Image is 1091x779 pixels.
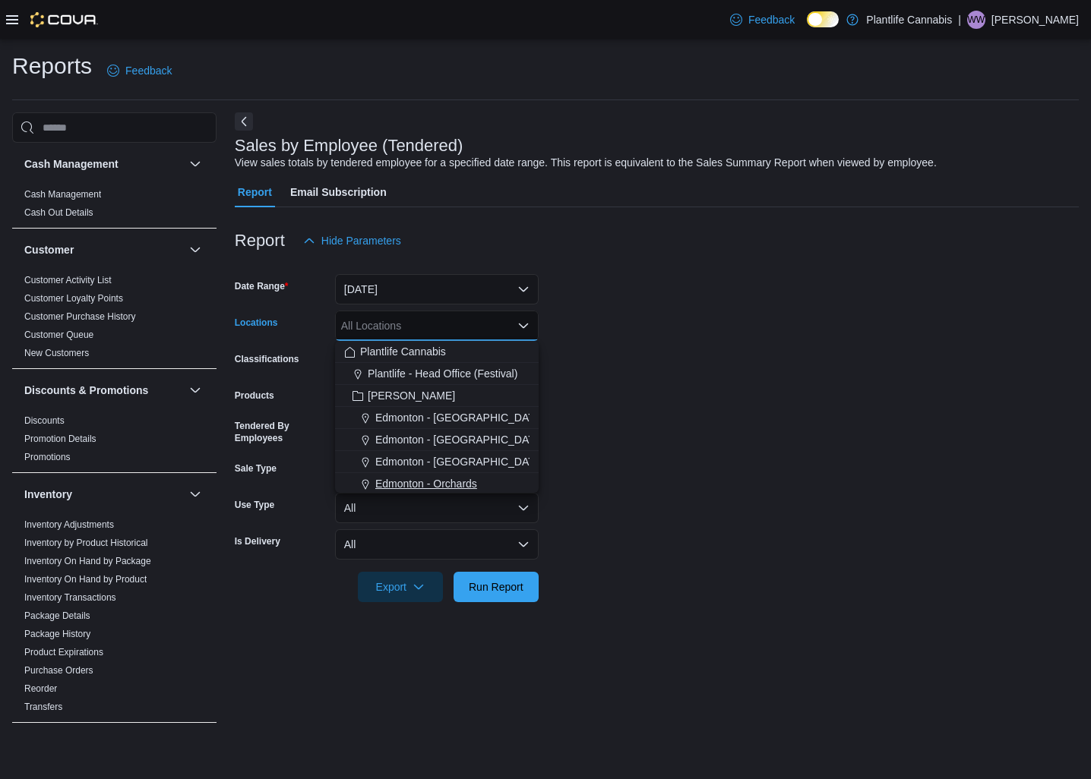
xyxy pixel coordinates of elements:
button: Next [235,112,253,131]
div: William White [967,11,985,29]
button: Cash Management [24,156,183,172]
a: Transfers [24,702,62,712]
button: Edmonton - [GEOGRAPHIC_DATA] [335,429,539,451]
a: Inventory Adjustments [24,519,114,530]
label: Tendered By Employees [235,420,329,444]
div: Inventory [12,516,217,722]
a: Customer Loyalty Points [24,293,123,304]
a: Cash Management [24,189,101,200]
button: Export [358,572,443,602]
a: Customer Activity List [24,275,112,285]
button: Customer [186,241,204,259]
h3: Sales by Employee (Tendered) [235,137,463,155]
span: Discounts [24,415,65,427]
a: Inventory Transactions [24,592,116,603]
button: Edmonton - [GEOGRAPHIC_DATA] [335,451,539,473]
a: Feedback [101,55,178,86]
button: Hide Parameters [297,225,407,256]
p: Plantlife Cannabis [866,11,952,29]
span: Inventory On Hand by Product [24,573,147,585]
span: Edmonton - [GEOGRAPHIC_DATA] [375,410,544,425]
span: Plantlife Cannabis [360,344,446,359]
button: Edmonton - Orchards [335,473,539,495]
h3: Inventory [24,487,72,502]
h3: Discounts & Promotions [24,383,148,398]
label: Classifications [235,353,299,365]
span: Customer Activity List [24,274,112,286]
a: Promotion Details [24,434,96,444]
a: Feedback [724,5,801,35]
span: Customer Queue [24,329,93,341]
span: Promotion Details [24,433,96,445]
label: Products [235,389,274,402]
label: Sale Type [235,462,277,475]
span: Reorder [24,683,57,695]
img: Cova [30,12,98,27]
a: Purchase Orders [24,665,93,676]
a: Inventory by Product Historical [24,538,148,548]
a: Customer Queue [24,330,93,340]
label: Date Range [235,280,289,292]
a: Package History [24,629,90,639]
input: Dark Mode [807,11,839,27]
span: Plantlife - Head Office (Festival) [368,366,517,381]
span: Edmonton - [GEOGRAPHIC_DATA] [375,454,544,469]
div: Customer [12,271,217,368]
a: Cash Out Details [24,207,93,218]
a: Product Expirations [24,647,103,658]
a: Package Details [24,610,90,621]
button: Close list of options [517,320,530,332]
button: Inventory [24,487,183,502]
a: Promotions [24,452,71,462]
span: Package History [24,628,90,640]
span: Cash Out Details [24,207,93,219]
button: [DATE] [335,274,539,304]
button: Plantlife Cannabis [335,341,539,363]
span: Promotions [24,451,71,463]
button: All [335,529,539,560]
h3: Report [235,232,285,250]
button: Cash Management [186,155,204,173]
span: Report [238,177,272,207]
span: Run Report [469,579,523,594]
a: Inventory On Hand by Package [24,556,151,566]
button: Plantlife - Head Office (Festival) [335,363,539,385]
span: Edmonton - Orchards [375,476,477,491]
label: Use Type [235,499,274,511]
span: Export [367,572,434,602]
p: [PERSON_NAME] [991,11,1079,29]
span: Package Details [24,610,90,622]
span: WW [968,11,985,29]
span: Transfers [24,701,62,713]
h3: Cash Management [24,156,119,172]
span: Product Expirations [24,646,103,658]
span: Inventory Adjustments [24,519,114,531]
span: Edmonton - [GEOGRAPHIC_DATA] [375,432,544,447]
span: [PERSON_NAME] [368,388,455,403]
span: Customer Purchase History [24,311,136,323]
button: Inventory [186,485,204,503]
a: Inventory On Hand by Product [24,574,147,585]
span: Feedback [748,12,795,27]
button: Edmonton - [GEOGRAPHIC_DATA] [335,407,539,429]
button: All [335,493,539,523]
span: Hide Parameters [321,233,401,248]
button: Discounts & Promotions [24,383,183,398]
div: Cash Management [12,185,217,228]
p: | [958,11,961,29]
button: Discounts & Promotions [186,381,204,399]
div: Discounts & Promotions [12,412,217,472]
span: Inventory On Hand by Package [24,555,151,567]
label: Locations [235,317,278,329]
span: Email Subscription [290,177,387,207]
button: Customer [24,242,183,257]
span: Cash Management [24,188,101,200]
h1: Reports [12,51,92,81]
button: Run Report [454,572,539,602]
span: Inventory Transactions [24,591,116,604]
span: Customer Loyalty Points [24,292,123,304]
div: View sales totals by tendered employee for a specified date range. This report is equivalent to t... [235,155,937,171]
a: New Customers [24,348,89,358]
a: Reorder [24,683,57,694]
a: Customer Purchase History [24,311,136,322]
